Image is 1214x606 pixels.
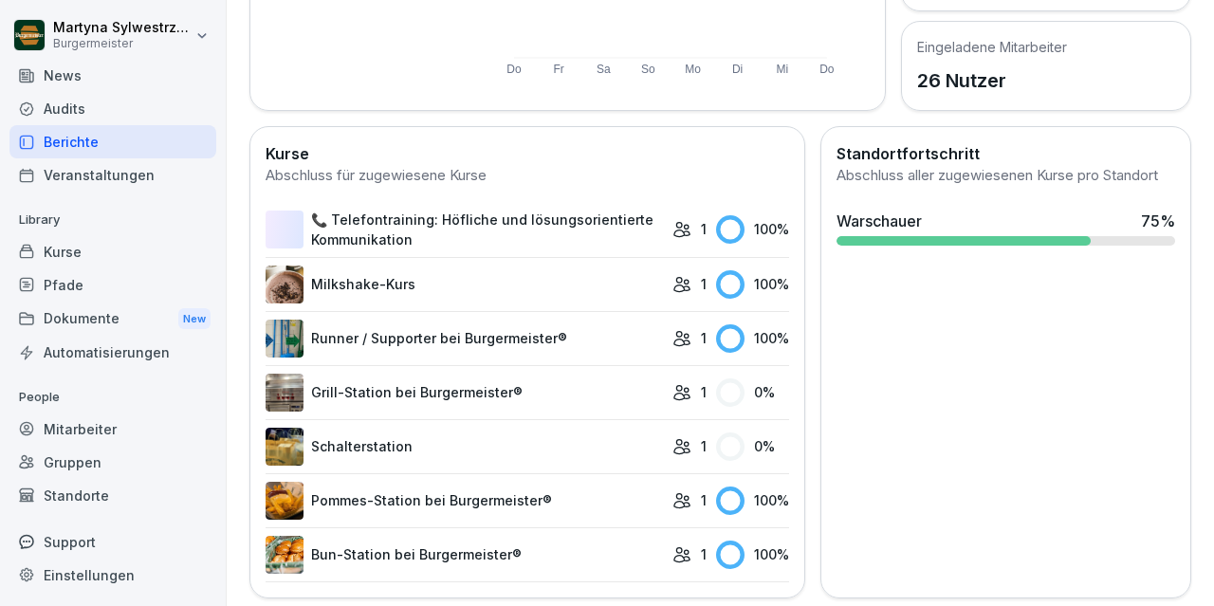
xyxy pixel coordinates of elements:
a: Grill-Station bei Burgermeister® [266,374,663,412]
p: Burgermeister [53,37,192,50]
div: Warschauer [837,210,922,232]
a: Berichte [9,125,216,158]
a: Kurse [9,235,216,268]
text: Mi [777,63,789,76]
a: Veranstaltungen [9,158,216,192]
a: Milkshake-Kurs [266,266,663,303]
div: 0 % [716,432,789,461]
div: Support [9,525,216,559]
img: njq3a1z034sako2s87turumw.png [266,536,303,574]
div: 100 % [716,541,789,569]
p: 1 [701,490,707,510]
p: People [9,382,216,413]
p: 1 [701,436,707,456]
a: Bun-Station bei Burgermeister® [266,536,663,574]
div: Abschluss aller zugewiesenen Kurse pro Standort [837,165,1175,187]
div: 100 % [716,487,789,515]
text: Do [506,63,522,76]
div: Abschluss für zugewiesene Kurse [266,165,789,187]
text: Fr [554,63,564,76]
text: Mo [685,63,701,76]
p: 1 [701,382,707,402]
h5: Eingeladene Mitarbeiter [917,37,1067,57]
p: Martyna Sylwestrzak [53,20,192,36]
a: Mitarbeiter [9,413,216,446]
text: Di [732,63,743,76]
div: 100 % [716,270,789,299]
a: Gruppen [9,446,216,479]
a: Audits [9,92,216,125]
a: Pommes-Station bei Burgermeister® [266,482,663,520]
a: Standorte [9,479,216,512]
a: Runner / Supporter bei Burgermeister® [266,320,663,358]
div: New [178,308,211,330]
a: DokumenteNew [9,302,216,337]
img: qglnbb6j0xkzb4lms3za4i24.png [266,266,303,303]
div: 100 % [716,215,789,244]
p: Library [9,205,216,235]
a: Schalterstation [266,428,663,466]
p: 1 [701,544,707,564]
h2: Kurse [266,142,789,165]
a: Automatisierungen [9,336,216,369]
p: 1 [701,274,707,294]
p: 26 Nutzer [917,66,1067,95]
p: 1 [701,219,707,239]
h2: Standortfortschritt [837,142,1175,165]
a: Warschauer75% [829,202,1183,253]
img: z6ker4of9xbb0v81r67gpa36.png [266,320,303,358]
img: ef4vp5hzwwekud6oh6ceosv8.png [266,374,303,412]
text: So [641,63,655,76]
img: zojjtgecl3qaq1n3gyboj7fn.png [266,428,303,466]
a: Einstellungen [9,559,216,592]
div: 100 % [716,324,789,353]
a: 📞 Telefontraining: Höfliche und lösungsorientierte Kommunikation [266,210,663,249]
a: News [9,59,216,92]
p: 1 [701,328,707,348]
div: 75 % [1141,210,1175,232]
a: Pfade [9,268,216,302]
text: Sa [597,63,611,76]
img: iocl1dpi51biw7n1b1js4k54.png [266,482,303,520]
div: Dokumente [9,302,216,337]
text: Do [820,63,836,76]
div: 0 % [716,378,789,407]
